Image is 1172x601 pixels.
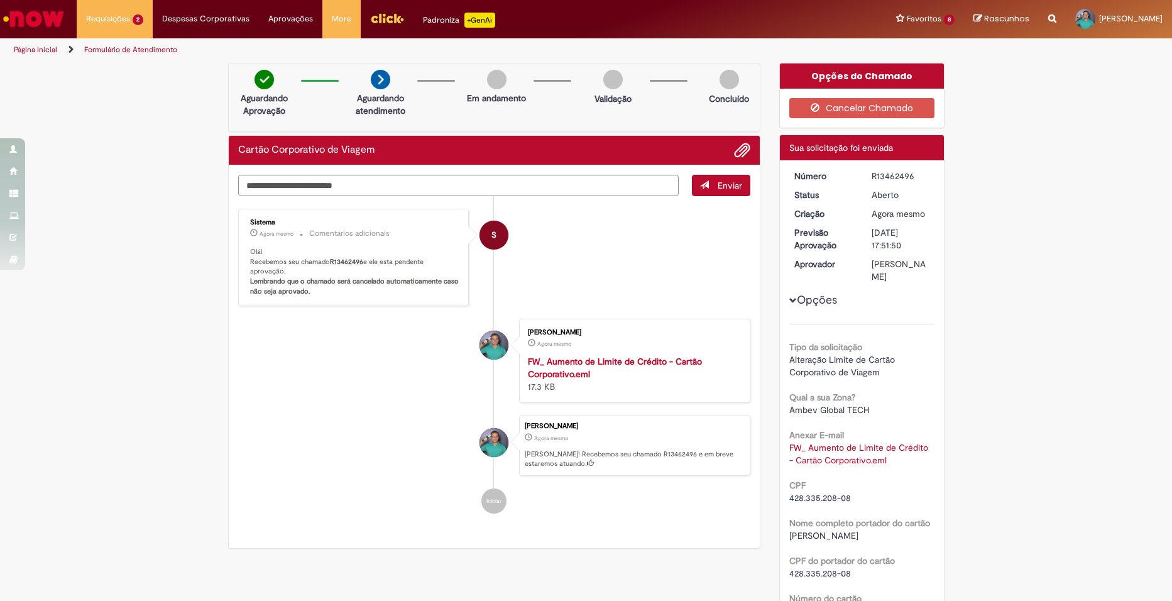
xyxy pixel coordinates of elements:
[525,449,743,469] p: [PERSON_NAME]! Recebemos seu chamado R13462496 e em breve estaremos atuando.
[789,98,934,118] button: Cancelar Chamado
[780,63,944,89] div: Opções do Chamado
[944,14,955,25] span: 8
[984,13,1029,25] span: Rascunhos
[238,175,679,196] textarea: Digite sua mensagem aqui...
[789,555,895,566] b: CPF do portador do cartão
[528,356,702,380] a: FW_ Aumento de Limite de Crédito - Cartão Corporativo.eml
[789,517,930,529] b: Nome completo portador do cartão
[789,442,931,466] a: Download de FW_ Aumento de Limite de Crédito - Cartão Corporativo.eml
[603,70,623,89] img: img-circle-grey.png
[789,480,806,491] b: CPF
[594,92,632,105] p: Validação
[973,13,1029,25] a: Rascunhos
[789,492,851,504] span: 428.335.208-08
[238,416,751,476] li: Nathan de Freitas Braga
[872,258,930,283] div: [PERSON_NAME]
[525,422,743,430] div: [PERSON_NAME]
[14,45,57,55] a: Página inicial
[162,13,249,25] span: Despesas Corporativas
[255,70,274,89] img: check-circle-green.png
[309,228,390,239] small: Comentários adicionais
[720,70,739,89] img: img-circle-grey.png
[534,434,568,442] time: 29/08/2025 13:51:50
[785,207,862,220] dt: Criação
[789,354,897,378] span: Alteração Limite de Cartão Corporativo de Viagem
[789,404,869,416] span: Ambev Global TECH
[491,220,496,250] span: S
[250,277,461,296] b: Lembrando que o chamado será cancelado automaticamente caso não seja aprovado.
[84,45,177,55] a: Formulário de Atendimento
[872,189,930,201] div: Aberto
[692,175,750,196] button: Enviar
[9,38,772,62] ul: Trilhas de página
[785,226,862,251] dt: Previsão Aprovação
[330,257,363,267] b: R13462496
[268,13,313,25] span: Aprovações
[789,341,862,353] b: Tipo da solicitação
[86,13,130,25] span: Requisições
[250,247,459,297] p: Olá! Recebemos seu chamado e ele esta pendente aprovação.
[260,230,293,238] span: Agora mesmo
[238,145,375,156] h2: Cartão Corporativo de Viagem Histórico de tíquete
[789,568,851,579] span: 428.335.208-08
[789,142,893,153] span: Sua solicitação foi enviada
[872,207,930,220] div: 29/08/2025 13:51:50
[479,428,508,457] div: Nathan de Freitas Braga
[537,340,571,348] time: 29/08/2025 13:51:29
[133,14,143,25] span: 2
[479,221,508,250] div: System
[370,9,404,28] img: click_logo_yellow_360x200.png
[528,355,737,393] div: 17.3 KB
[467,92,526,104] p: Em andamento
[234,92,295,117] p: Aguardando Aprovação
[785,170,862,182] dt: Número
[238,196,751,526] ul: Histórico de tíquete
[709,92,749,105] p: Concluído
[785,189,862,201] dt: Status
[371,70,390,89] img: arrow-next.png
[260,230,293,238] time: 29/08/2025 13:52:00
[718,180,742,191] span: Enviar
[250,219,459,226] div: Sistema
[487,70,507,89] img: img-circle-grey.png
[1099,13,1163,24] span: [PERSON_NAME]
[1,6,66,31] img: ServiceNow
[789,429,844,441] b: Anexar E-mail
[534,434,568,442] span: Agora mesmo
[785,258,862,270] dt: Aprovador
[479,331,508,360] div: Nathan de Freitas Braga
[528,329,737,336] div: [PERSON_NAME]
[464,13,495,28] p: +GenAi
[872,170,930,182] div: R13462496
[537,340,571,348] span: Agora mesmo
[734,142,750,158] button: Adicionar anexos
[332,13,351,25] span: More
[423,13,495,28] div: Padroniza
[789,530,858,541] span: [PERSON_NAME]
[789,392,855,403] b: Qual a sua Zona?
[350,92,411,117] p: Aguardando atendimento
[872,226,930,251] div: [DATE] 17:51:50
[872,208,925,219] span: Agora mesmo
[907,13,941,25] span: Favoritos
